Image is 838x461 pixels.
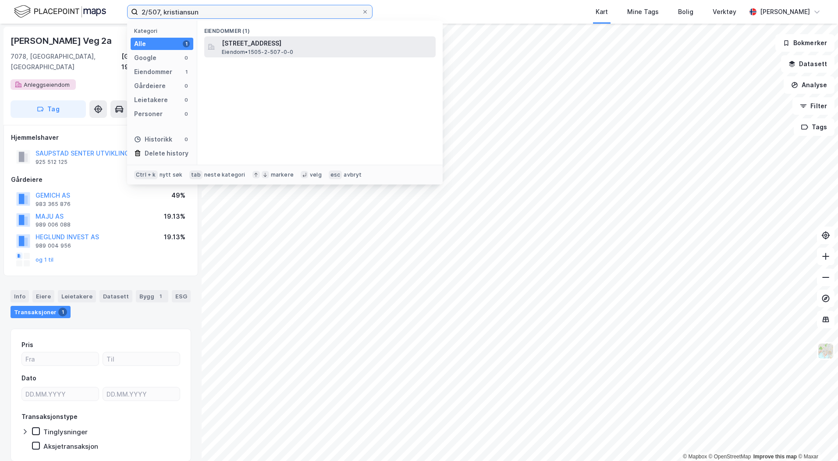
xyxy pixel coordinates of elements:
[134,95,168,105] div: Leietakere
[183,54,190,61] div: 0
[784,76,834,94] button: Analyse
[136,290,168,302] div: Bygg
[11,306,71,318] div: Transaksjoner
[11,34,114,48] div: [PERSON_NAME] Veg 2a
[760,7,810,17] div: [PERSON_NAME]
[164,211,185,222] div: 19.13%
[11,132,191,143] div: Hjemmelshaver
[794,118,834,136] button: Tags
[160,171,183,178] div: nytt søk
[134,39,146,49] div: Alle
[713,7,736,17] div: Verktøy
[121,51,191,72] div: [GEOGRAPHIC_DATA], 197/983
[164,232,185,242] div: 19.13%
[11,290,29,302] div: Info
[43,442,98,450] div: Aksjetransaksjon
[134,170,158,179] div: Ctrl + k
[753,454,797,460] a: Improve this map
[183,110,190,117] div: 0
[171,190,185,201] div: 49%
[794,419,838,461] iframe: Chat Widget
[36,159,67,166] div: 925 512 125
[134,53,156,63] div: Google
[678,7,693,17] div: Bolig
[183,136,190,143] div: 0
[103,387,180,401] input: DD.MM.YYYY
[21,340,33,350] div: Pris
[792,97,834,115] button: Filter
[271,171,294,178] div: markere
[58,290,96,302] div: Leietakere
[99,290,132,302] div: Datasett
[32,290,54,302] div: Eiere
[627,7,659,17] div: Mine Tags
[310,171,322,178] div: velg
[189,170,202,179] div: tab
[344,171,362,178] div: avbryt
[36,201,71,208] div: 983 365 876
[134,81,166,91] div: Gårdeiere
[222,38,432,49] span: [STREET_ADDRESS]
[183,68,190,75] div: 1
[329,170,342,179] div: esc
[222,49,293,56] span: Eiendom • 1505-2-507-0-0
[14,4,106,19] img: logo.f888ab2527a4732fd821a326f86c7f29.svg
[21,373,36,383] div: Dato
[204,171,245,178] div: neste kategori
[709,454,751,460] a: OpenStreetMap
[683,454,707,460] a: Mapbox
[11,174,191,185] div: Gårdeiere
[197,21,443,36] div: Eiendommer (1)
[817,343,834,359] img: Z
[21,411,78,422] div: Transaksjonstype
[134,134,172,145] div: Historikk
[172,290,191,302] div: ESG
[138,5,362,18] input: Søk på adresse, matrikkel, gårdeiere, leietakere eller personer
[134,109,163,119] div: Personer
[134,67,172,77] div: Eiendommer
[11,100,86,118] button: Tag
[156,292,165,301] div: 1
[781,55,834,73] button: Datasett
[134,28,193,34] div: Kategori
[22,352,99,365] input: Fra
[103,352,180,365] input: Til
[183,82,190,89] div: 0
[58,308,67,316] div: 1
[145,148,188,159] div: Delete history
[183,96,190,103] div: 0
[36,221,71,228] div: 989 006 088
[43,428,88,436] div: Tinglysninger
[775,34,834,52] button: Bokmerker
[22,387,99,401] input: DD.MM.YYYY
[596,7,608,17] div: Kart
[794,419,838,461] div: Kontrollprogram for chat
[36,242,71,249] div: 989 004 956
[183,40,190,47] div: 1
[11,51,121,72] div: 7078, [GEOGRAPHIC_DATA], [GEOGRAPHIC_DATA]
